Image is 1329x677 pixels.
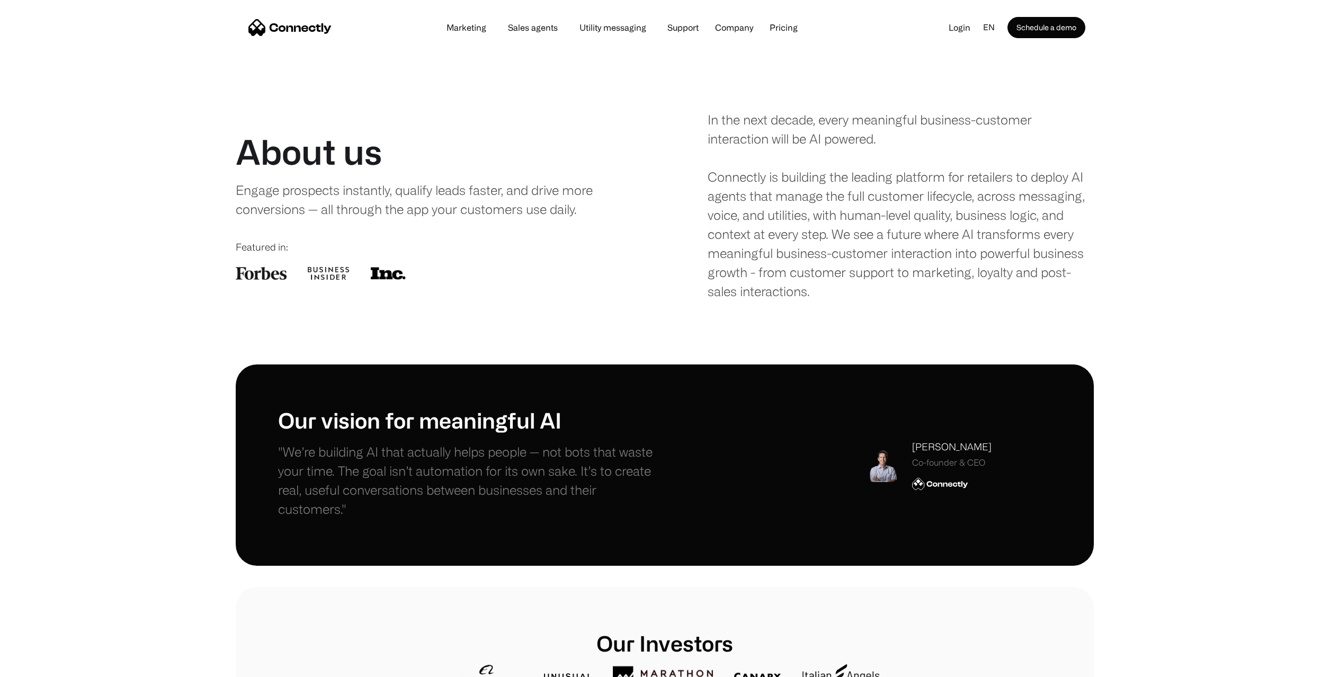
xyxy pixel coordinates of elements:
div: en [983,20,995,35]
a: Schedule a demo [1007,17,1085,38]
a: home [248,20,332,35]
h1: Our vision for meaningful AI [278,406,665,434]
div: en [979,20,1007,35]
a: Login [940,20,979,35]
div: Company [712,20,756,35]
div: Company [715,20,753,35]
div: Engage prospects instantly, qualify leads faster, and drive more conversions — all through the ap... [236,181,603,219]
div: [PERSON_NAME] [912,440,992,454]
ul: Language list [21,658,64,673]
a: Utility messaging [571,23,655,32]
a: Sales agents [500,23,566,32]
div: Featured in: [236,240,622,254]
div: Co-founder & CEO [912,456,992,469]
aside: Language selected: English [11,657,64,673]
h1: Our Investors [450,629,879,657]
div: In the next decade, every meaningful business-customer interaction will be AI powered. Connectly ... [708,110,1094,301]
p: "We’re building AI that actually helps people — not bots that waste your time. The goal isn’t aut... [278,442,665,519]
a: Pricing [761,23,806,32]
h1: About us [236,131,382,172]
a: Support [659,23,707,32]
a: Marketing [438,23,495,32]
